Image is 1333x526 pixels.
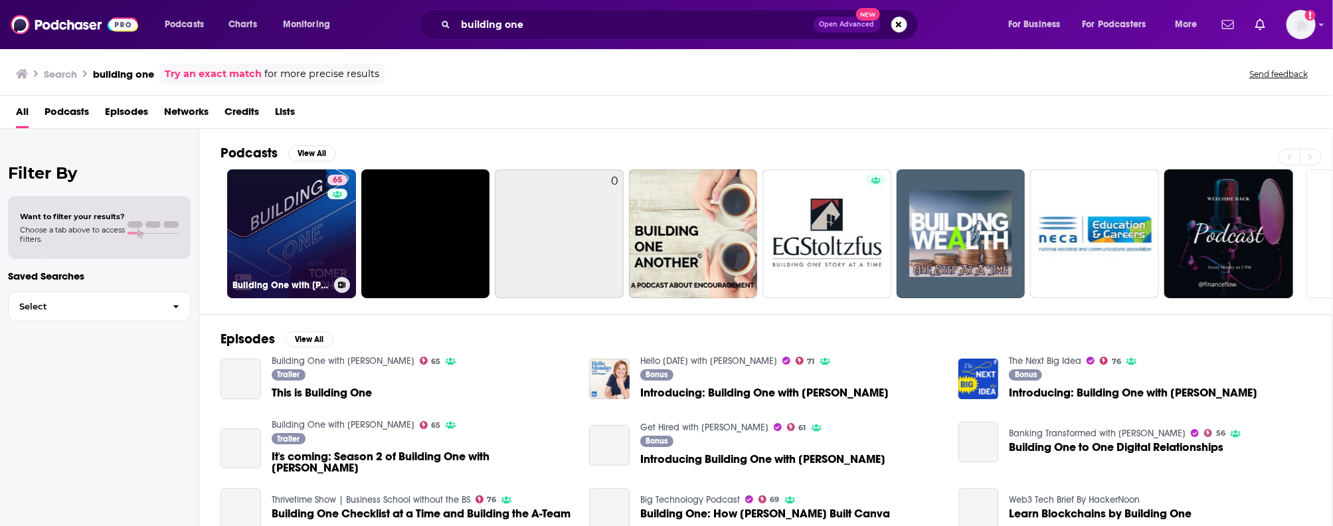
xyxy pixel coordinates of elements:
[264,66,379,82] span: for more precise results
[1175,15,1198,34] span: More
[272,494,470,505] a: Thrivetime Show | Business School without the BS
[272,387,372,398] span: This is Building One
[1009,442,1223,453] a: Building One to One Digital Relationships
[476,495,497,503] a: 76
[9,302,162,311] span: Select
[420,421,441,429] a: 65
[420,357,441,365] a: 65
[275,101,295,128] a: Lists
[1074,14,1166,35] button: open menu
[224,101,259,128] a: Credits
[1009,428,1186,439] a: Banking Transformed with Jim Marous
[272,451,574,474] span: It's coming: Season 2 of Building One with [PERSON_NAME]
[1245,68,1312,80] button: Send feedback
[1305,10,1316,21] svg: Add a profile image
[456,14,814,35] input: Search podcasts, credits, & more...
[272,355,414,367] a: Building One with Tomer Cohen
[272,419,414,430] a: Building One with Tomer Cohen
[227,169,356,298] a: 65Building One with [PERSON_NAME]
[958,422,999,462] a: Building One to One Digital Relationships
[1217,13,1239,36] a: Show notifications dropdown
[8,163,191,183] h2: Filter By
[277,371,300,379] span: Trailer
[1083,15,1146,34] span: For Podcasters
[93,68,154,80] h3: building one
[787,423,806,431] a: 61
[958,359,999,399] img: Introducing: Building One with Tomer Cohen
[1008,15,1061,34] span: For Business
[274,14,347,35] button: open menu
[589,359,630,399] img: Introducing: Building One with Tomer Cohen
[221,331,333,347] a: EpisodesView All
[8,292,191,321] button: Select
[640,508,890,519] a: Building One: How Cameron Adams Built Canva
[1216,430,1225,436] span: 56
[432,9,931,40] div: Search podcasts, credits, & more...
[164,101,209,128] a: Networks
[1166,14,1214,35] button: open menu
[431,359,440,365] span: 65
[1287,10,1316,39] span: Logged in as mdaniels
[8,270,191,282] p: Saved Searches
[272,451,574,474] a: It's coming: Season 2 of Building One with Tomer Cohen
[431,422,440,428] span: 65
[165,66,262,82] a: Try an exact match
[611,175,618,293] div: 0
[105,101,148,128] a: Episodes
[277,435,300,443] span: Trailer
[758,495,780,503] a: 69
[220,14,265,35] a: Charts
[11,12,138,37] img: Podchaser - Follow, Share and Rate Podcasts
[1287,10,1316,39] button: Show profile menu
[796,357,815,365] a: 71
[221,145,336,161] a: PodcastsView All
[646,437,668,445] span: Bonus
[333,174,342,187] span: 65
[1204,429,1225,437] a: 56
[495,169,624,298] a: 0
[640,387,889,398] a: Introducing: Building One with Tomer Cohen
[155,14,221,35] button: open menu
[770,497,780,503] span: 69
[1112,359,1121,365] span: 76
[1287,10,1316,39] img: User Profile
[799,425,806,431] span: 61
[808,359,815,365] span: 71
[1009,508,1192,519] a: Learn Blockchains by Building One
[272,508,571,519] a: Building One Checklist at a Time and Building the A-Team
[589,425,630,466] a: Introducing Building One with Tomer Cohen
[44,68,77,80] h3: Search
[646,371,668,379] span: Bonus
[640,387,889,398] span: Introducing: Building One with [PERSON_NAME]
[999,14,1077,35] button: open menu
[228,15,257,34] span: Charts
[856,8,880,21] span: New
[20,225,125,244] span: Choose a tab above to access filters.
[640,355,777,367] a: Hello Monday with Jessi Hempel
[327,175,347,185] a: 65
[221,428,261,469] a: It's coming: Season 2 of Building One with Tomer Cohen
[20,212,125,221] span: Want to filter your results?
[288,145,336,161] button: View All
[814,17,881,33] button: Open AdvancedNew
[283,15,330,34] span: Monitoring
[286,331,333,347] button: View All
[232,280,329,291] h3: Building One with [PERSON_NAME]
[1009,387,1257,398] span: Introducing: Building One with [PERSON_NAME]
[1009,494,1140,505] a: Web3 Tech Brief By HackerNoon
[820,21,875,28] span: Open Advanced
[16,101,29,128] a: All
[1015,371,1037,379] span: Bonus
[640,454,885,465] a: Introducing Building One with Tomer Cohen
